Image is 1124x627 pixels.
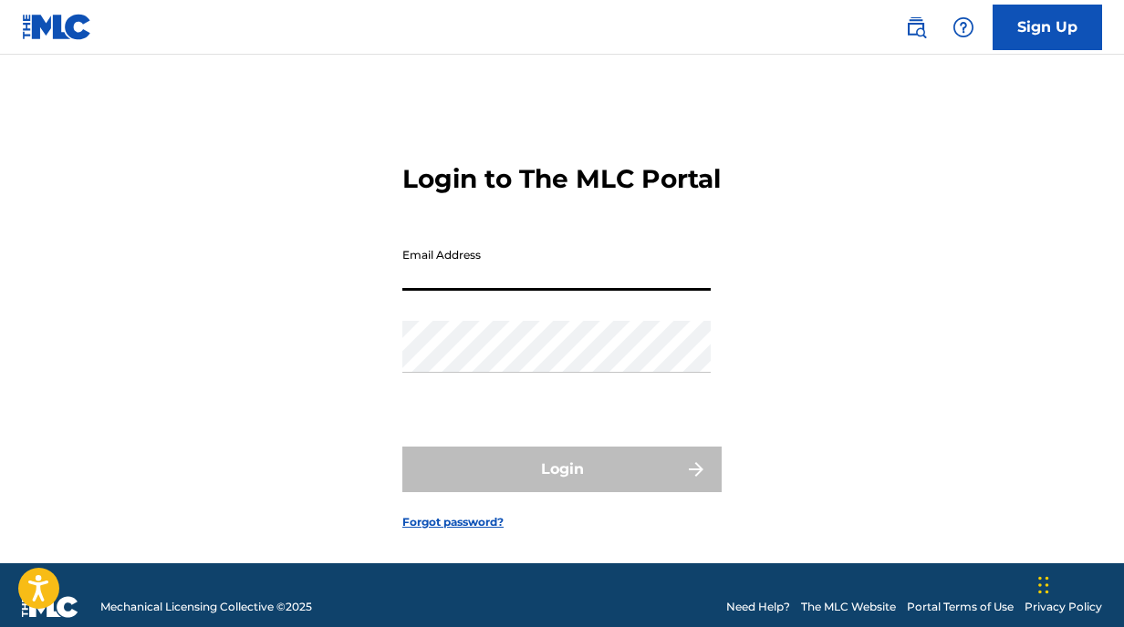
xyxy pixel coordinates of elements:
iframe: Chat Widget [1033,540,1124,627]
img: MLC Logo [22,14,92,40]
img: logo [22,596,78,618]
h3: Login to The MLC Portal [402,163,721,195]
a: Need Help? [726,599,790,615]
a: Privacy Policy [1025,599,1102,615]
div: Drag [1038,558,1049,612]
a: The MLC Website [801,599,896,615]
a: Portal Terms of Use [907,599,1014,615]
img: search [905,16,927,38]
img: help [952,16,974,38]
a: Sign Up [993,5,1102,50]
a: Public Search [898,9,934,46]
div: Help [945,9,982,46]
a: Forgot password? [402,514,504,530]
span: Mechanical Licensing Collective © 2025 [100,599,312,615]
